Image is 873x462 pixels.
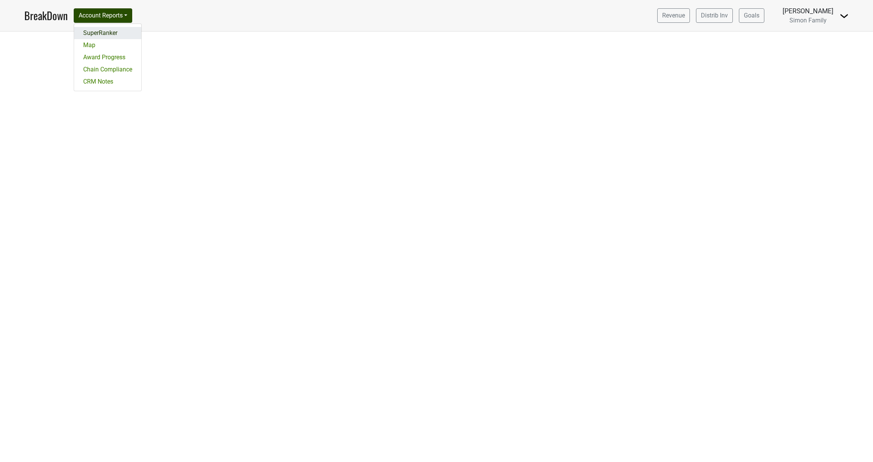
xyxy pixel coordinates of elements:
[74,24,142,91] div: Account Reports
[840,11,849,21] img: Dropdown Menu
[789,17,827,24] span: Simon Family
[657,8,690,23] a: Revenue
[74,8,132,23] button: Account Reports
[696,8,733,23] a: Distrib Inv
[783,6,833,16] div: [PERSON_NAME]
[739,8,764,23] a: Goals
[74,27,141,39] a: SuperRanker
[74,76,141,88] a: CRM Notes
[74,51,141,63] a: Award Progress
[74,39,141,51] a: Map
[24,8,68,24] a: BreakDown
[74,63,141,76] a: Chain Compliance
